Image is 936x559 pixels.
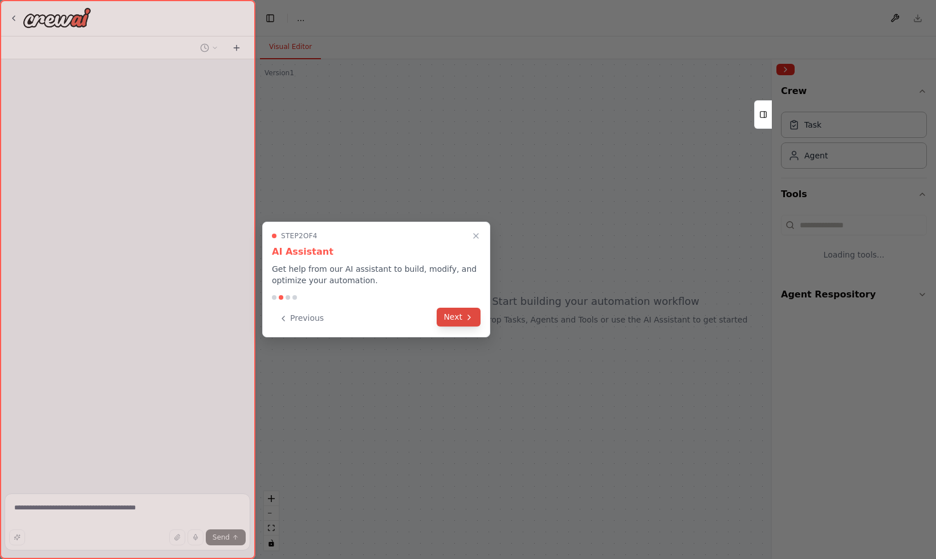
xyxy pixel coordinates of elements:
[281,231,318,240] span: Step 2 of 4
[272,245,481,259] h3: AI Assistant
[437,308,481,327] button: Next
[272,309,331,328] button: Previous
[262,10,278,26] button: Hide left sidebar
[469,229,483,243] button: Close walkthrough
[272,263,481,286] p: Get help from our AI assistant to build, modify, and optimize your automation.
